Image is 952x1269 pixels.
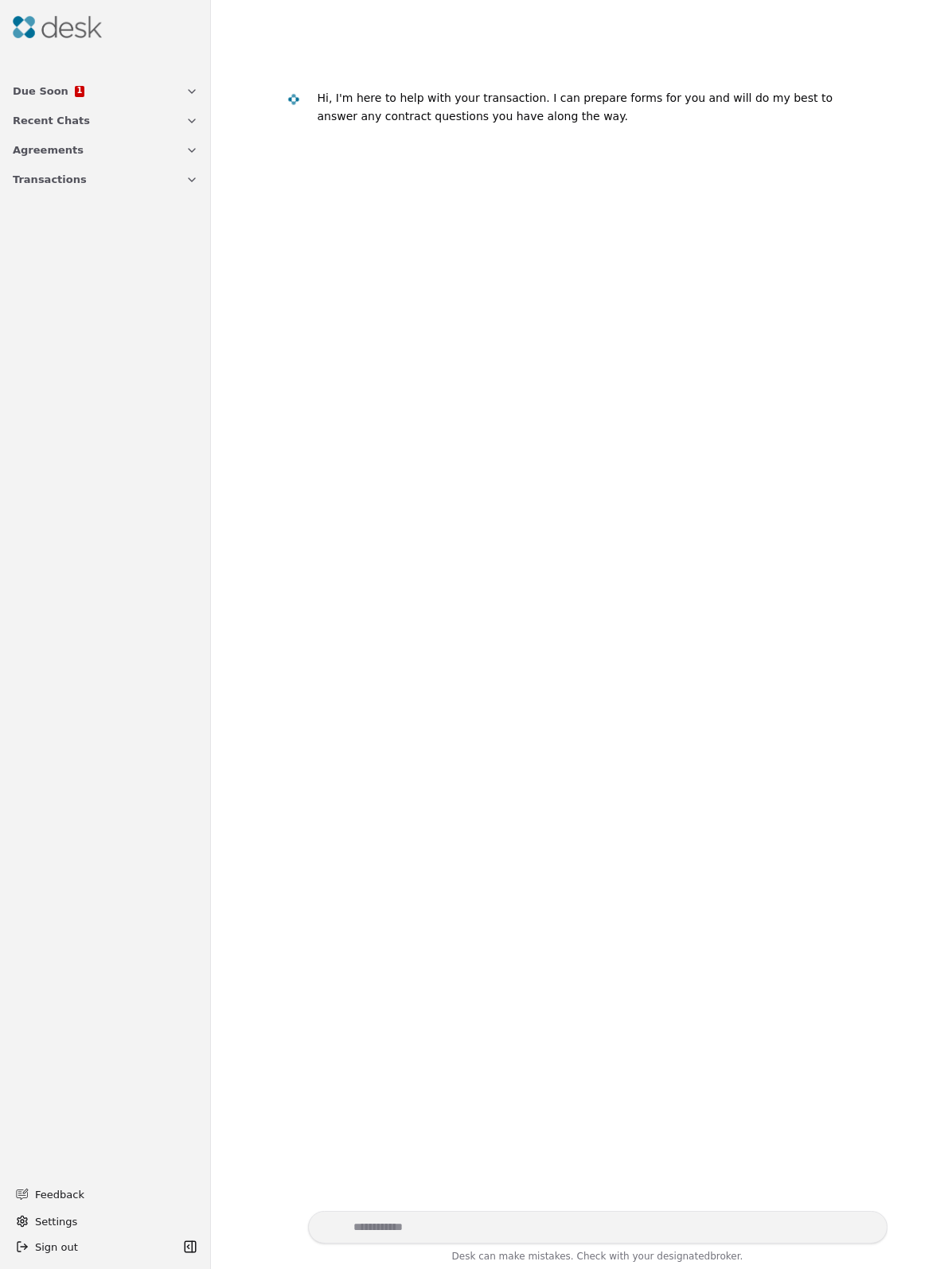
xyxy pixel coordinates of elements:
span: Settings [35,1213,77,1230]
img: Desk [287,93,300,107]
span: Due Soon [13,83,68,99]
textarea: Write your prompt here [308,1211,888,1244]
button: Recent Chats [3,106,208,135]
div: . I can prepare forms for you and will do my best to answer any contract questions you have along... [318,91,833,123]
span: designated [657,1251,710,1262]
img: Desk [13,16,102,38]
button: Feedback [6,1180,198,1209]
button: Due Soon1 [3,76,208,106]
button: Agreements [3,135,208,165]
span: Feedback [35,1186,189,1203]
button: Transactions [3,165,208,194]
div: Hi, I'm here to help with your transaction [318,91,547,104]
div: Desk can make mistakes. Check with your broker. [308,1248,888,1269]
span: 1 [76,87,82,95]
button: Sign out [10,1234,179,1259]
button: Settings [10,1209,201,1234]
span: Transactions [13,171,87,188]
span: Recent Chats [13,112,90,129]
span: Sign out [35,1239,78,1255]
span: Agreements [13,142,84,158]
